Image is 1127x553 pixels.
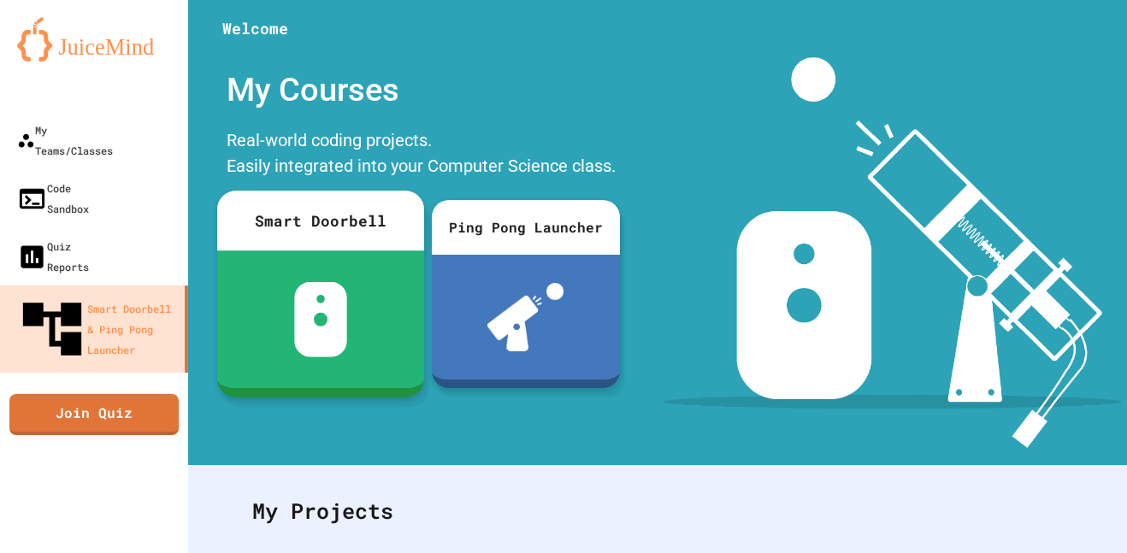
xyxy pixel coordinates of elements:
[487,283,563,351] img: ppl-with-ball.png
[235,478,1080,544] div: My Projects
[17,178,89,219] div: Code Sandbox
[17,120,113,161] div: My Teams/Classes
[17,294,178,364] div: Smart Doorbell & Ping Pong Launcher
[17,17,171,62] img: logo-orange.svg
[218,57,628,123] div: My Courses
[432,200,620,255] div: Ping Pong Launcher
[9,394,179,435] a: Join Quiz
[293,282,347,357] img: sdb-white.svg
[217,191,424,250] div: Smart Doorbell
[17,236,89,277] div: Quiz Reports
[218,123,628,187] div: Real-world coding projects. Easily integrated into your Computer Science class.
[663,57,1121,448] img: banner-image-my-projects.png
